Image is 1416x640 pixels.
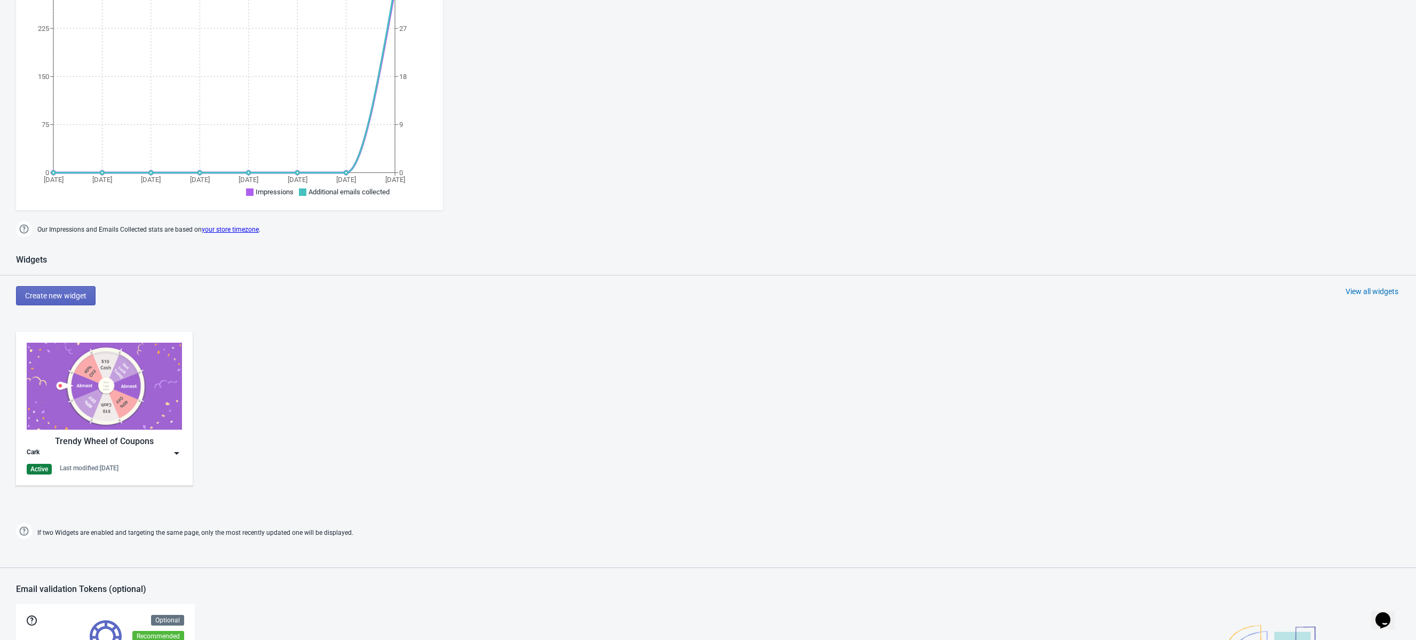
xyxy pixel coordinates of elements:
img: help.png [16,523,32,539]
div: Active [27,464,52,475]
span: Create new widget [25,291,86,300]
tspan: [DATE] [288,176,307,184]
tspan: 27 [399,25,407,33]
tspan: 0 [399,169,403,177]
div: Trendy Wheel of Coupons [27,435,182,448]
iframe: chat widget [1371,597,1405,629]
tspan: 75 [42,121,49,129]
button: Create new widget [16,286,96,305]
tspan: 9 [399,121,403,129]
tspan: 0 [45,169,49,177]
span: Additional emails collected [308,188,390,196]
tspan: [DATE] [141,176,161,184]
img: help.png [16,221,32,237]
tspan: [DATE] [239,176,258,184]
tspan: 150 [38,73,49,81]
div: View all widgets [1346,286,1398,297]
tspan: [DATE] [385,176,405,184]
tspan: 225 [38,25,49,33]
img: trendy_game.png [27,343,182,430]
span: Impressions [256,188,294,196]
div: Cark [27,448,39,459]
a: your store timezone [202,226,259,233]
span: If two Widgets are enabled and targeting the same page, only the most recently updated one will b... [37,524,353,542]
span: Our Impressions and Emails Collected stats are based on . [37,221,260,239]
tspan: [DATE] [336,176,356,184]
tspan: [DATE] [44,176,64,184]
div: Last modified: [DATE] [60,464,118,472]
div: Optional [151,615,184,626]
tspan: 18 [399,73,407,81]
img: dropdown.png [171,448,182,459]
tspan: [DATE] [190,176,210,184]
tspan: [DATE] [92,176,112,184]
